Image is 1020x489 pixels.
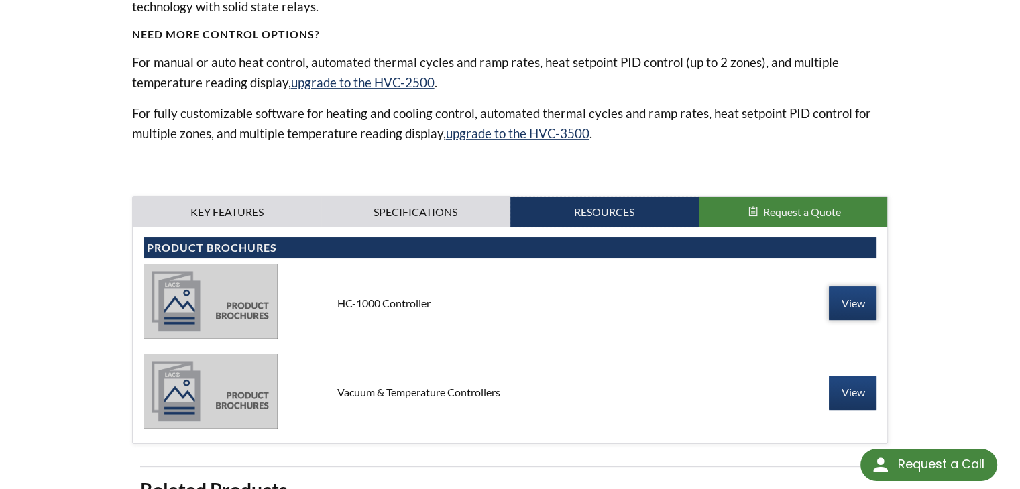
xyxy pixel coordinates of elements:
a: upgrade to the HVC-3500 [446,125,589,141]
div: Request a Call [897,449,984,480]
a: View [829,286,876,320]
span: Request a Quote [763,205,841,218]
h4: Product Brochures [147,241,874,255]
p: For manual or auto heat control, automated thermal cycles and ramp rates, heat setpoint PID contr... [132,52,889,93]
div: Vacuum & Temperature Controllers [327,385,693,400]
img: round button [870,454,891,476]
p: For fully customizable software for heating and cooling control, automated thermal cycles and ram... [132,103,889,144]
a: upgrade to the HVC-2500 [291,74,435,90]
div: HC-1000 Controller [327,296,693,311]
a: Key Features [133,197,321,227]
div: Request a Call [860,449,997,481]
a: Resources [510,197,699,227]
img: product_brochures-81b49242bb8394b31c113ade466a77c846893fb1009a796a1a03a1a1c57cbc37.jpg [144,354,278,429]
button: Request a Quote [699,197,887,227]
a: View [829,376,876,409]
h4: Need more Control options? [132,28,889,42]
a: Specifications [321,197,510,227]
img: product_brochures-81b49242bb8394b31c113ade466a77c846893fb1009a796a1a03a1a1c57cbc37.jpg [144,264,278,339]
